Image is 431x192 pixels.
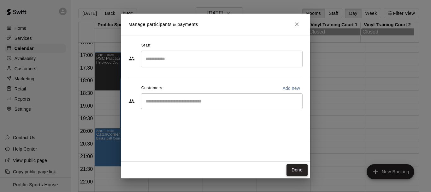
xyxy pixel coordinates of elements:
[141,93,303,109] div: Start typing to search customers...
[128,98,135,104] svg: Customers
[286,164,308,176] button: Done
[291,19,303,30] button: Close
[128,21,198,28] p: Manage participants & payments
[280,83,303,93] button: Add new
[141,40,151,51] span: Staff
[128,55,135,62] svg: Staff
[141,51,303,67] div: Search staff
[282,85,300,91] p: Add new
[141,83,162,93] span: Customers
